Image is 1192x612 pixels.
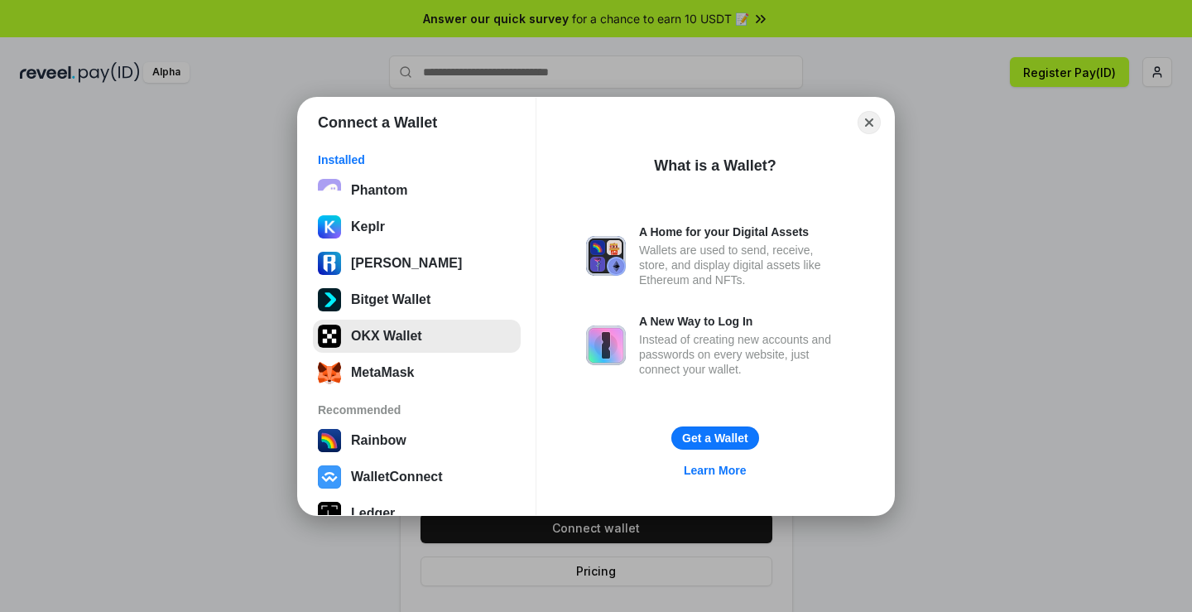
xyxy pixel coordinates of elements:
button: MetaMask [313,356,521,389]
div: WalletConnect [351,470,443,484]
img: svg+xml,%3Csvg%20xmlns%3D%22http%3A%2F%2Fwww.w3.org%2F2000%2Fsvg%22%20width%3D%2228%22%20height%3... [318,502,341,525]
img: svg+xml;base64,PHN2ZyB3aWR0aD0iMzUiIGhlaWdodD0iMzQiIHZpZXdCb3g9IjAgMCAzNSAzNCIgZmlsbD0ibm9uZSIgeG... [318,361,341,384]
img: epq2vO3P5aLWl15yRS7Q49p1fHTx2Sgh99jU3kfXv7cnPATIVQHAx5oQs66JWv3SWEjHOsb3kKgmE5WNBxBId7C8gm8wEgOvz... [318,179,341,202]
a: Learn More [674,460,756,481]
div: Keplr [351,219,385,234]
div: A Home for your Digital Assets [639,224,844,239]
button: Rainbow [313,424,521,457]
div: [PERSON_NAME] [351,256,462,271]
img: svg+xml,%3Csvg%20xmlns%3D%22http%3A%2F%2Fwww.w3.org%2F2000%2Fsvg%22%20fill%3D%22none%22%20viewBox... [586,236,626,276]
img: svg+xml,%3Csvg%20width%3D%2228%22%20height%3D%2228%22%20viewBox%3D%220%200%2028%2028%22%20fill%3D... [318,465,341,489]
button: Get a Wallet [671,426,759,450]
img: svg+xml;base64,PHN2ZyB3aWR0aD0iNTEyIiBoZWlnaHQ9IjUxMiIgdmlld0JveD0iMCAwIDUxMiA1MTIiIGZpbGw9Im5vbm... [318,288,341,311]
button: WalletConnect [313,460,521,494]
div: OKX Wallet [351,329,422,344]
img: 5VZ71FV6L7PA3gg3tXrdQ+DgLhC+75Wq3no69P3MC0NFQpx2lL04Ql9gHK1bRDjsSBIvScBnDTk1WrlGIZBorIDEYJj+rhdgn... [318,325,341,348]
img: svg+xml,%3Csvg%20width%3D%22120%22%20height%3D%22120%22%20viewBox%3D%220%200%20120%20120%22%20fil... [318,429,341,452]
img: ByMCUfJCc2WaAAAAAElFTkSuQmCC [318,215,341,239]
div: A New Way to Log In [639,314,844,329]
button: Close [858,111,881,134]
button: OKX Wallet [313,320,521,353]
div: Phantom [351,183,407,198]
div: Bitget Wallet [351,292,430,307]
div: Rainbow [351,433,406,448]
button: Bitget Wallet [313,283,521,316]
button: Ledger [313,497,521,530]
div: Wallets are used to send, receive, store, and display digital assets like Ethereum and NFTs. [639,243,844,287]
div: Recommended [318,402,516,417]
div: Learn More [684,463,746,478]
div: What is a Wallet? [654,156,776,176]
div: Installed [318,152,516,167]
div: Get a Wallet [682,431,748,446]
img: svg+xml,%3Csvg%20xmlns%3D%22http%3A%2F%2Fwww.w3.org%2F2000%2Fsvg%22%20fill%3D%22none%22%20viewBox... [586,325,626,365]
div: Instead of creating new accounts and passwords on every website, just connect your wallet. [639,332,844,377]
h1: Connect a Wallet [318,113,437,133]
div: MetaMask [351,365,414,380]
button: Keplr [313,210,521,243]
div: Ledger [351,506,395,521]
button: [PERSON_NAME] [313,247,521,280]
button: Phantom [313,174,521,207]
img: svg%3E%0A [318,252,341,275]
